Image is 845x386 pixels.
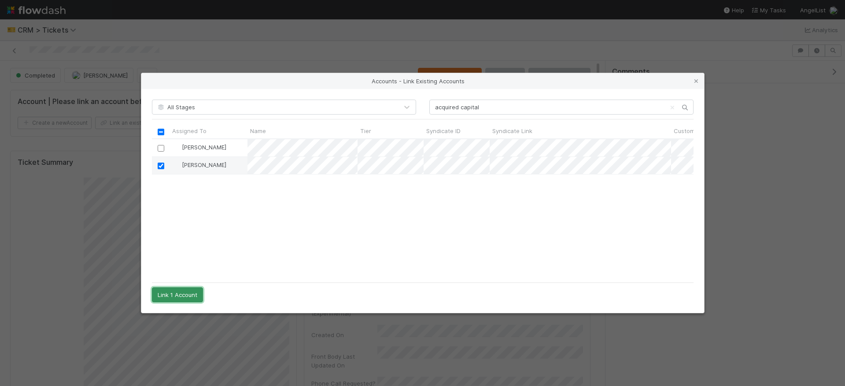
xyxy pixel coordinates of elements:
[250,126,266,135] span: Name
[429,100,694,115] input: Search
[426,126,461,135] span: Syndicate ID
[152,287,203,302] button: Link 1 Account
[157,145,164,152] input: Toggle Row Selected
[172,126,207,135] span: Assigned To
[674,126,718,135] span: Customer Name
[158,129,164,135] input: Toggle All Rows Selected
[173,160,226,169] div: [PERSON_NAME]
[668,100,677,115] button: Clear search
[182,144,226,151] span: [PERSON_NAME]
[141,73,704,89] div: Accounts - Link Existing Accounts
[157,163,164,169] input: Toggle Row Selected
[492,126,532,135] span: Syndicate Link
[360,126,371,135] span: Tier
[182,161,226,168] span: [PERSON_NAME]
[173,144,181,151] img: avatar_784ea27d-2d59-4749-b480-57d513651deb.png
[173,161,181,168] img: avatar_784ea27d-2d59-4749-b480-57d513651deb.png
[173,143,226,152] div: [PERSON_NAME]
[157,104,195,111] span: All Stages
